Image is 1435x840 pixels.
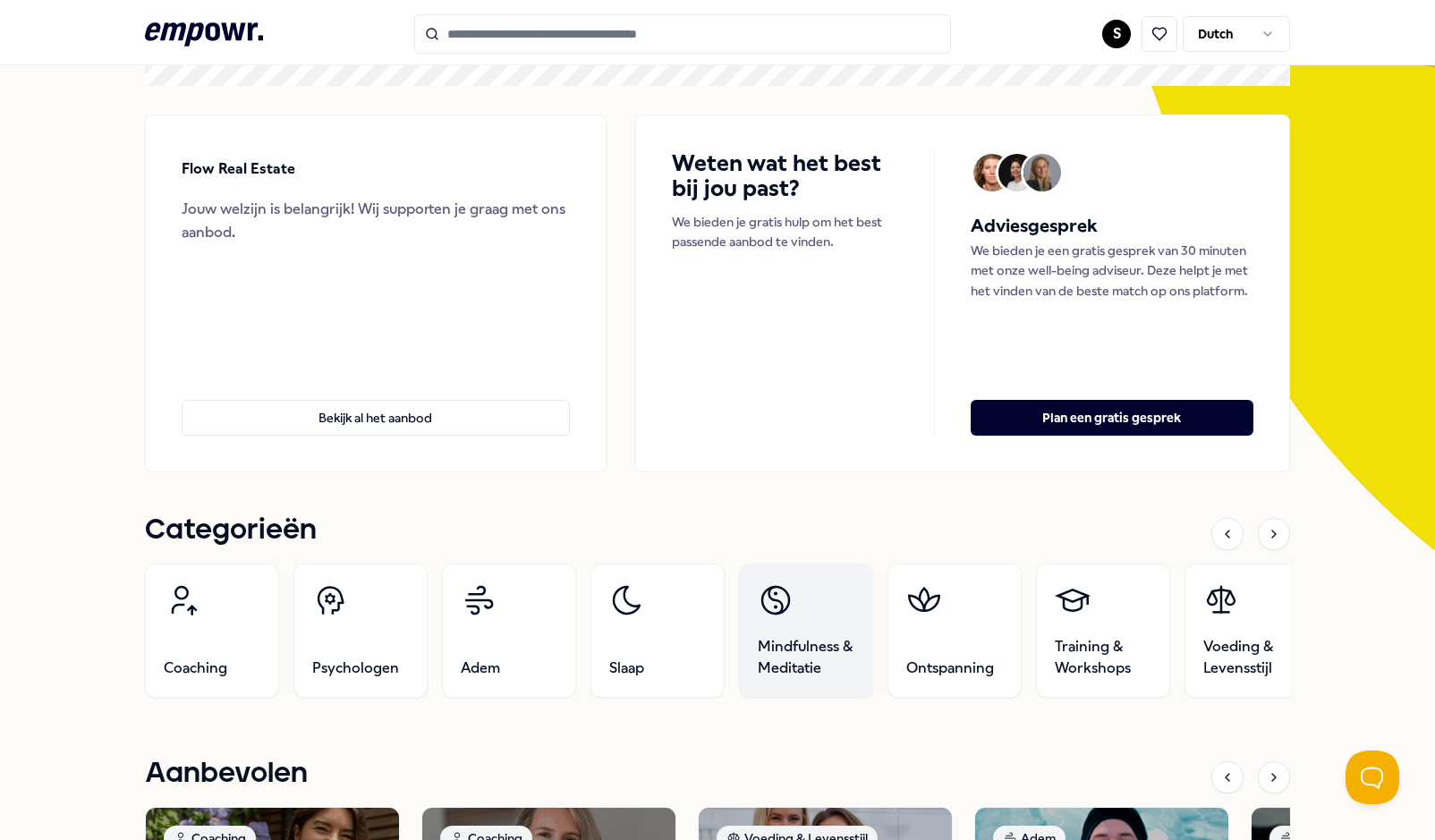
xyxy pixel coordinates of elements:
h4: Weten wat het best bij jou past? [672,151,898,201]
img: Avatar [998,154,1036,191]
span: Psychologen [312,658,399,679]
a: Psychologen [293,564,428,698]
span: Training & Workshops [1055,636,1151,679]
p: We bieden je een gratis gesprek van 30 minuten met onze well-being adviseur. Deze helpt je met he... [971,241,1253,301]
p: We bieden je gratis hulp om het best passende aanbod te vinden. [672,212,898,252]
a: Coaching [145,564,279,698]
h5: Adviesgesprek [971,212,1253,241]
span: Ontspanning [906,658,994,679]
span: Adem [461,658,500,679]
h1: Aanbevolen [145,751,308,796]
button: Bekijk al het aanbod [182,400,570,436]
a: Ontspanning [887,564,1022,698]
a: Training & Workshops [1036,564,1170,698]
a: Adem [442,564,576,698]
img: Avatar [973,154,1011,191]
a: Voeding & Levensstijl [1185,564,1319,698]
span: Mindfulness & Meditatie [758,636,854,679]
h1: Categorieën [145,508,317,553]
span: Coaching [164,658,227,679]
input: Search for products, categories or subcategories [414,14,951,54]
a: Slaap [590,564,725,698]
img: Avatar [1023,154,1061,191]
a: Bekijk al het aanbod [182,371,570,436]
button: S [1102,20,1131,48]
iframe: Help Scout Beacon - Open [1346,751,1399,804]
div: Jouw welzijn is belangrijk! Wij supporten je graag met ons aanbod. [182,198,570,243]
a: Mindfulness & Meditatie [739,564,873,698]
button: Plan een gratis gesprek [971,400,1253,436]
span: Slaap [609,658,644,679]
p: Flow Real Estate [182,157,295,181]
span: Voeding & Levensstijl [1203,636,1300,679]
